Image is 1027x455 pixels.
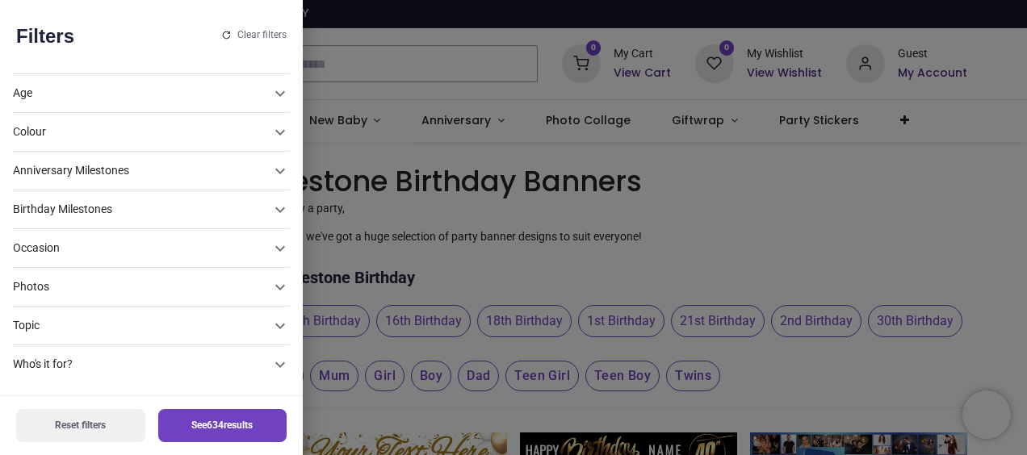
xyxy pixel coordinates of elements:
button: Reset filters [16,409,145,442]
div: Birthday Milestones [13,190,290,229]
div: Who's it for? [13,345,290,384]
div: Occasion [13,240,270,257]
div: Age [13,86,270,102]
div: Photos [13,279,270,295]
div: Photos [13,268,290,307]
div: Occasion [13,229,290,268]
h2: Filters [16,23,74,50]
div: Age [13,74,290,113]
div: Topic [13,307,290,345]
div: Anniversary Milestones [13,163,270,179]
div: Anniversary Milestones [13,152,290,190]
div: Who's it for? [13,357,270,373]
button: Clear filters [222,29,287,40]
button: See634results [158,409,287,442]
div: Birthday Milestones [13,202,270,218]
div: Colour [13,113,290,152]
div: Colour [13,124,270,140]
div: Topic [13,318,270,334]
iframe: Brevo live chat [962,390,1011,439]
